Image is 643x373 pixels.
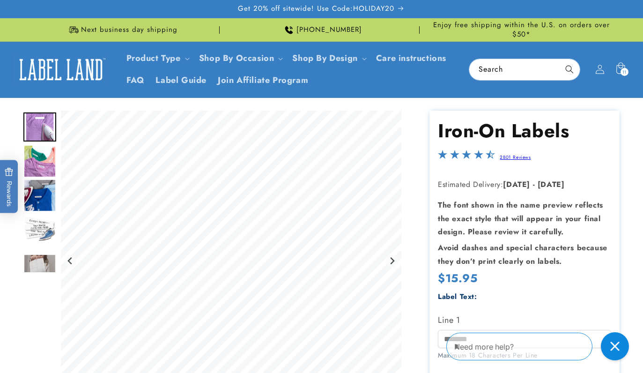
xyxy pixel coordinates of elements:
a: Label Land [11,52,111,88]
div: Announcement [423,18,620,41]
span: Enjoy free shipping within the U.S. on orders over $50* [423,21,620,39]
summary: Shop By Design [287,47,370,69]
button: Next slide [386,255,399,268]
div: Go to slide 1 [23,111,56,143]
span: FAQ [126,75,145,86]
span: Get 20% off sitewide! Use Code:HOLIDAY20 [238,4,394,14]
strong: The font shown in the name preview reflects the exact style that will appear in your final design... [438,200,603,238]
a: Shop By Design [292,52,357,64]
span: Shop By Occasion [199,53,274,64]
a: Product Type [126,52,181,64]
div: Maximum 18 Characters Per Line [438,351,612,360]
button: Go to last slide [64,255,77,268]
strong: - [533,179,535,190]
img: Iron-on name labels with an iron [23,213,56,246]
img: null [23,254,56,273]
div: Announcement [23,18,220,41]
img: Label Land [14,55,108,84]
a: Join Affiliate Program [212,69,314,91]
span: Care instructions [376,53,446,64]
a: Label Guide [150,69,212,91]
label: Line 1 [438,313,612,328]
div: Announcement [223,18,420,41]
summary: Product Type [121,47,193,69]
img: Iron on name tags ironed to a t-shirt [23,145,56,178]
div: Go to slide 2 [23,145,56,178]
div: Go to slide 5 [23,247,56,280]
strong: Avoid dashes and special characters because they don’t print clearly on labels. [438,242,607,267]
button: Search [559,59,580,80]
span: 11 [622,68,627,76]
span: Next business day shipping [81,25,177,35]
iframe: Gorgias Floating Chat [446,329,634,364]
p: Estimated Delivery: [438,178,612,192]
span: Join Affiliate Program [218,75,308,86]
a: 2801 Reviews [500,154,531,161]
strong: [DATE] [538,179,565,190]
div: Go to slide 3 [23,179,56,212]
span: Label Guide [155,75,207,86]
strong: [DATE] [503,179,530,190]
span: [PHONE_NUMBER] [296,25,362,35]
h1: Iron-On Labels [438,119,612,143]
img: Iron on name label being ironed to shirt [23,112,56,142]
div: Go to slide 4 [23,213,56,246]
span: Rewards [5,168,14,207]
summary: Shop By Occasion [193,47,287,69]
a: FAQ [121,69,150,91]
a: Care instructions [370,47,452,69]
label: Label Text: [438,291,477,302]
img: Iron on name labels ironed to shirt collar [23,179,56,212]
span: 4.5-star overall rating [438,152,495,163]
span: $15.95 [438,271,478,285]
